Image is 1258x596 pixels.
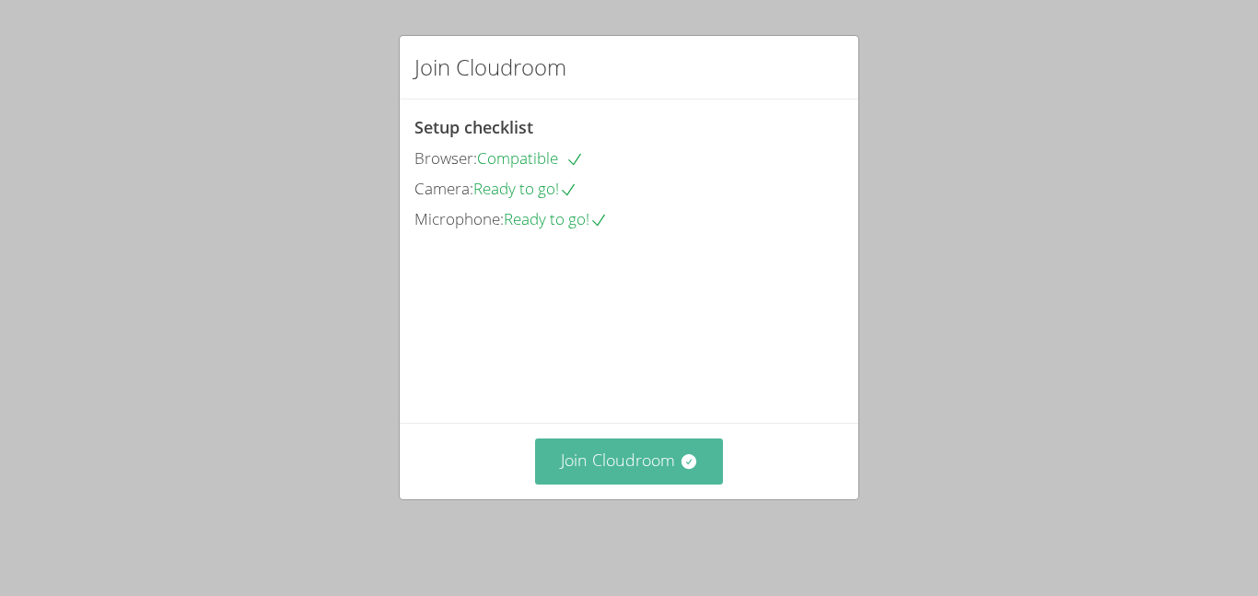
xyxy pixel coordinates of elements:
button: Join Cloudroom [535,438,724,484]
span: Ready to go! [473,178,577,199]
h2: Join Cloudroom [414,51,566,84]
span: Setup checklist [414,116,533,138]
span: Microphone: [414,208,504,229]
span: Camera: [414,178,473,199]
span: Ready to go! [504,208,608,229]
span: Compatible [477,147,584,169]
span: Browser: [414,147,477,169]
